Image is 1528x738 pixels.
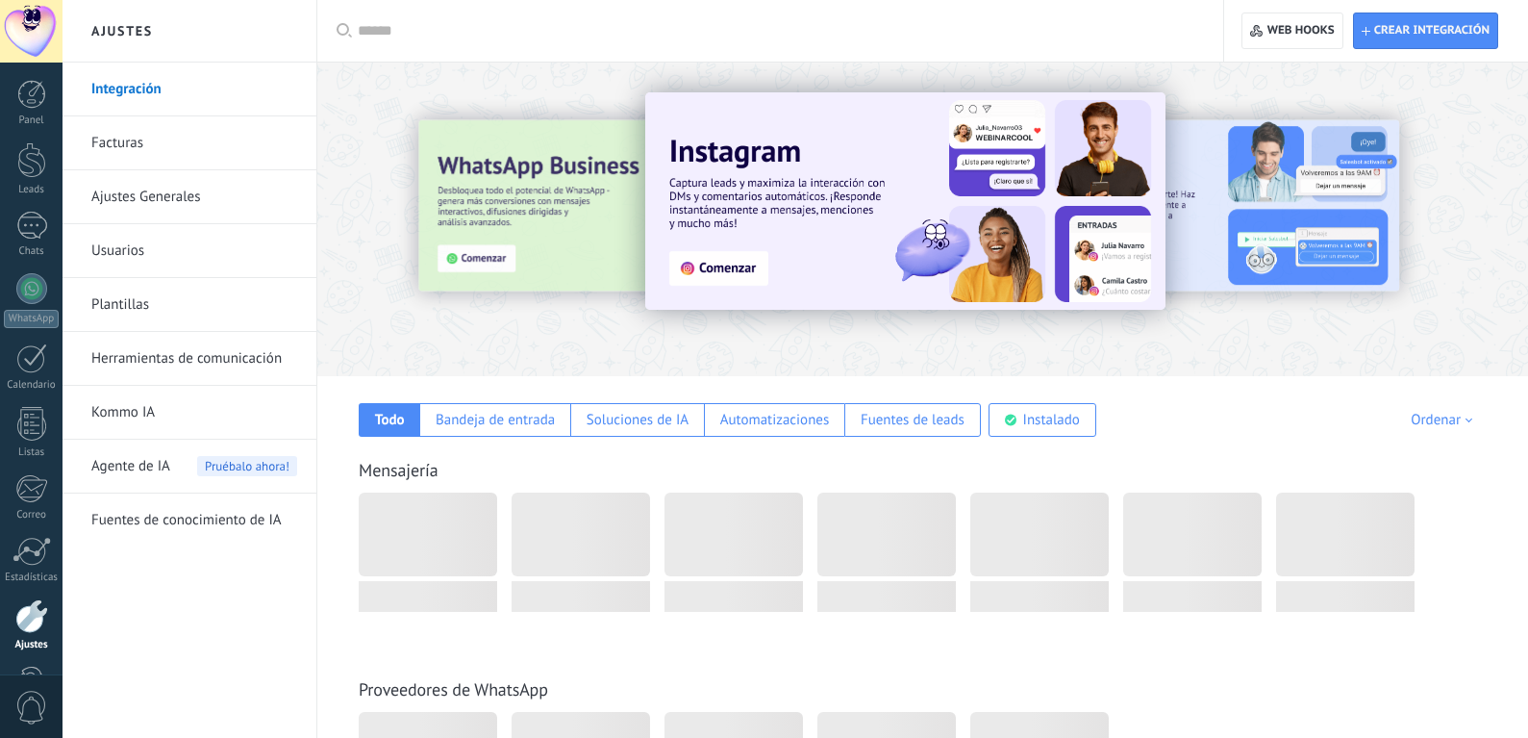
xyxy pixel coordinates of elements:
a: Herramientas de comunicación [91,332,297,386]
a: Fuentes de conocimiento de IA [91,494,297,547]
div: Ajustes [4,639,60,651]
button: Web hooks [1241,13,1342,49]
div: Ordenar [1411,411,1479,429]
div: Soluciones de IA [587,411,689,429]
a: Facturas [91,116,297,170]
li: Integración [63,63,316,116]
a: Usuarios [91,224,297,278]
div: Panel [4,115,60,127]
a: Ajustes Generales [91,170,297,224]
div: Correo [4,509,60,522]
span: Web hooks [1267,23,1335,38]
a: Kommo IA [91,386,297,440]
div: Automatizaciones [720,411,830,429]
div: Fuentes de leads [861,411,964,429]
div: Bandeja de entrada [436,411,555,429]
div: WhatsApp [4,310,59,328]
div: Listas [4,446,60,459]
button: Crear integración [1353,13,1498,49]
span: Pruébalo ahora! [197,456,297,476]
li: Usuarios [63,224,316,278]
span: Agente de IA [91,440,170,494]
li: Fuentes de conocimiento de IA [63,494,316,547]
li: Facturas [63,116,316,170]
li: Herramientas de comunicación [63,332,316,386]
a: Plantillas [91,278,297,332]
a: Agente de IA Pruébalo ahora! [91,440,297,494]
div: Todo [375,411,405,429]
div: Estadísticas [4,572,60,584]
div: Instalado [1023,411,1080,429]
li: Plantillas [63,278,316,332]
img: Slide 1 [645,92,1165,310]
a: Mensajería [359,459,438,481]
a: Integración [91,63,297,116]
div: Chats [4,245,60,258]
li: Agente de IA [63,440,316,494]
a: Proveedores de WhatsApp [359,678,548,700]
img: Slide 2 [989,120,1399,292]
img: Slide 3 [418,120,828,292]
div: Calendario [4,379,60,392]
div: Leads [4,184,60,196]
li: Ajustes Generales [63,170,316,224]
span: Crear integración [1374,23,1490,38]
li: Kommo IA [63,386,316,440]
